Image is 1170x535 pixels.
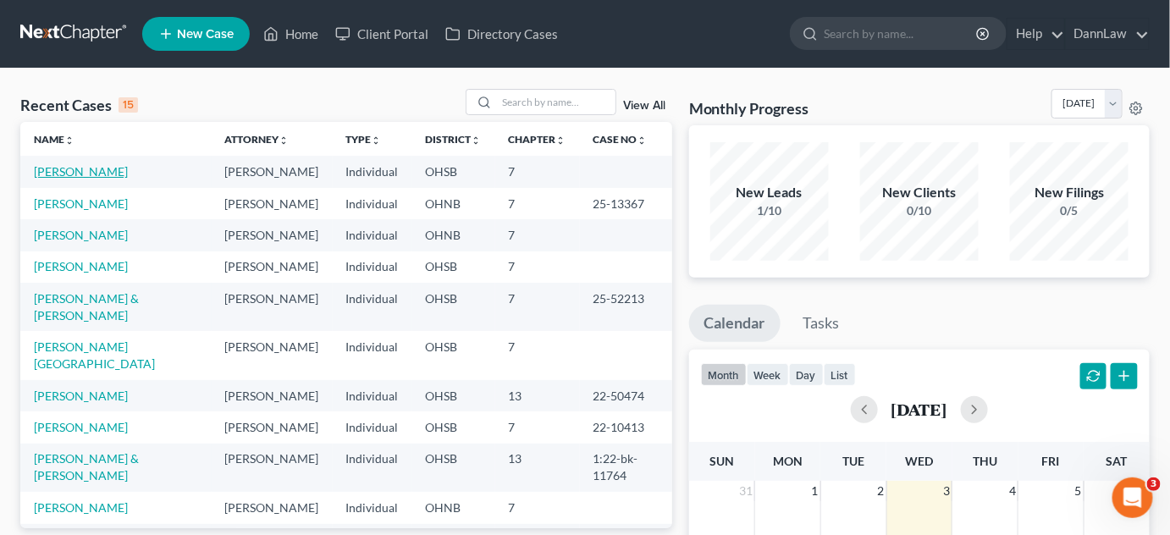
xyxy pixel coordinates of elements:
[333,283,412,331] td: Individual
[333,188,412,219] td: Individual
[1010,202,1129,219] div: 0/5
[212,492,333,523] td: [PERSON_NAME]
[333,444,412,492] td: Individual
[689,98,809,119] h3: Monthly Progress
[333,331,412,379] td: Individual
[737,481,754,501] span: 31
[1112,477,1153,518] iframe: Intercom live chat
[689,305,781,342] a: Calendar
[788,305,855,342] a: Tasks
[412,444,495,492] td: OHSB
[225,133,290,146] a: Attorneyunfold_more
[34,291,139,323] a: [PERSON_NAME] & [PERSON_NAME]
[824,18,979,49] input: Search by name...
[1042,454,1060,468] span: Fri
[412,331,495,379] td: OHSB
[34,164,128,179] a: [PERSON_NAME]
[333,380,412,411] td: Individual
[891,400,947,418] h2: [DATE]
[212,331,333,379] td: [PERSON_NAME]
[637,135,648,146] i: unfold_more
[34,500,128,515] a: [PERSON_NAME]
[412,411,495,443] td: OHSB
[34,196,128,211] a: [PERSON_NAME]
[556,135,566,146] i: unfold_more
[64,135,75,146] i: unfold_more
[580,380,672,411] td: 22-50474
[212,283,333,331] td: [PERSON_NAME]
[495,283,580,331] td: 7
[1010,183,1129,202] div: New Filings
[495,411,580,443] td: 7
[177,28,234,41] span: New Case
[1007,19,1064,49] a: Help
[333,492,412,523] td: Individual
[860,183,979,202] div: New Clients
[412,219,495,251] td: OHNB
[333,219,412,251] td: Individual
[580,444,672,492] td: 1:22-bk-11764
[34,339,155,371] a: [PERSON_NAME][GEOGRAPHIC_DATA]
[372,135,382,146] i: unfold_more
[412,188,495,219] td: OHNB
[710,202,829,219] div: 1/10
[333,251,412,283] td: Individual
[824,363,856,386] button: list
[580,283,672,331] td: 25-52213
[1007,481,1018,501] span: 4
[412,156,495,187] td: OHSB
[212,444,333,492] td: [PERSON_NAME]
[860,202,979,219] div: 0/10
[789,363,824,386] button: day
[279,135,290,146] i: unfold_more
[701,363,747,386] button: month
[34,259,128,273] a: [PERSON_NAME]
[905,454,933,468] span: Wed
[623,100,665,112] a: View All
[495,331,580,379] td: 7
[941,481,952,501] span: 3
[346,133,382,146] a: Typeunfold_more
[495,188,580,219] td: 7
[710,183,829,202] div: New Leads
[412,251,495,283] td: OHSB
[212,188,333,219] td: [PERSON_NAME]
[472,135,482,146] i: unfold_more
[412,380,495,411] td: OHSB
[327,19,437,49] a: Client Portal
[495,492,580,523] td: 7
[1066,19,1149,49] a: DannLaw
[212,251,333,283] td: [PERSON_NAME]
[495,380,580,411] td: 13
[876,481,886,501] span: 2
[842,454,864,468] span: Tue
[426,133,482,146] a: Districtunfold_more
[593,133,648,146] a: Case Nounfold_more
[747,363,789,386] button: week
[973,454,997,468] span: Thu
[212,411,333,443] td: [PERSON_NAME]
[580,411,672,443] td: 22-10413
[810,481,820,501] span: 1
[20,95,138,115] div: Recent Cases
[709,454,734,468] span: Sun
[34,389,128,403] a: [PERSON_NAME]
[412,492,495,523] td: OHNB
[212,156,333,187] td: [PERSON_NAME]
[119,97,138,113] div: 15
[495,444,580,492] td: 13
[34,420,128,434] a: [PERSON_NAME]
[495,251,580,283] td: 7
[1073,481,1084,501] span: 5
[34,228,128,242] a: [PERSON_NAME]
[1147,477,1161,491] span: 3
[773,454,803,468] span: Mon
[497,90,615,114] input: Search by name...
[212,380,333,411] td: [PERSON_NAME]
[34,133,75,146] a: Nameunfold_more
[580,188,672,219] td: 25-13367
[34,451,139,483] a: [PERSON_NAME] & [PERSON_NAME]
[1107,454,1128,468] span: Sat
[495,156,580,187] td: 7
[437,19,566,49] a: Directory Cases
